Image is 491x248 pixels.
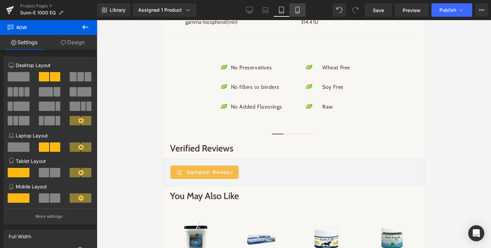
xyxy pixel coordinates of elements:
[110,7,126,13] span: Library
[97,3,130,17] a: New Library
[241,3,257,17] a: Desktop
[468,225,484,241] div: Open Intercom Messenger
[159,43,187,52] p: Wheat Free
[68,63,119,71] p: No fillers or binders
[148,202,179,234] img: Aller-X EQ
[23,148,70,156] span: Stamped
[373,7,384,14] span: Save
[17,202,48,234] img: Adaptor EQ
[257,3,273,17] a: Laptop
[159,63,187,71] p: Soy Free
[273,3,290,17] a: Tablet
[475,3,488,17] button: More
[68,82,119,91] p: No Added Flavorings
[49,35,97,50] a: Design
[159,82,187,91] p: Raw
[9,230,31,239] div: Full Width
[333,3,346,17] button: Undo
[431,3,472,17] button: Publish
[395,3,429,17] a: Preview
[20,10,56,15] span: Sunn-E 1000 EQ
[403,7,421,14] span: Preview
[4,208,96,224] button: More settings
[138,7,191,13] div: Assigned 1 Product
[439,7,456,13] span: Publish
[82,202,113,234] img: Alixir EQ
[9,132,91,139] p: Laptop Layout
[9,62,91,69] p: Desktop Layout
[213,202,244,234] img: Asta Zan 14 K9
[20,3,97,9] a: Product Pages
[290,3,306,17] a: Mobile
[35,213,62,220] p: More settings
[9,183,91,190] p: Mobile Layout
[68,43,119,52] p: No Preservatives
[7,20,74,35] span: Row
[9,158,91,165] p: Tablet Layout
[45,149,70,155] span: - Reviews
[349,3,362,17] button: Redo
[7,170,254,182] h2: You May Also Like
[7,122,254,134] h2: Verified Reviews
